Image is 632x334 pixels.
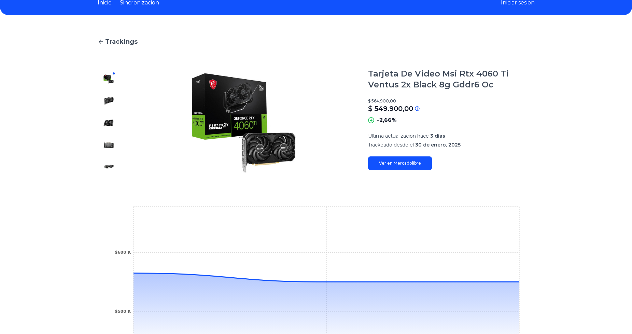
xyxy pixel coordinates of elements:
[103,96,114,107] img: Tarjeta De Video Msi Rtx 4060 Ti Ventus 2x Black 8g Gddr6 Oc
[368,142,414,148] span: Trackeado desde el
[115,309,131,314] tspan: $500 K
[105,37,138,46] span: Trackings
[368,98,535,104] p: $ 564.900,00
[103,139,114,150] img: Tarjeta De Video Msi Rtx 4060 Ti Ventus 2x Black 8g Gddr6 Oc
[115,250,131,255] tspan: $600 K
[368,156,432,170] a: Ver en Mercadolibre
[430,133,445,139] span: 3 días
[368,133,429,139] span: Ultima actualizacion hace
[368,68,535,90] h1: Tarjeta De Video Msi Rtx 4060 Ti Ventus 2x Black 8g Gddr6 Oc
[377,116,397,124] p: -2,66%
[103,74,114,85] img: Tarjeta De Video Msi Rtx 4060 Ti Ventus 2x Black 8g Gddr6 Oc
[98,37,535,46] a: Trackings
[368,104,413,113] p: $ 549.900,00
[133,68,354,178] img: Tarjeta De Video Msi Rtx 4060 Ti Ventus 2x Black 8g Gddr6 Oc
[103,117,114,128] img: Tarjeta De Video Msi Rtx 4060 Ti Ventus 2x Black 8g Gddr6 Oc
[103,161,114,172] img: Tarjeta De Video Msi Rtx 4060 Ti Ventus 2x Black 8g Gddr6 Oc
[415,142,461,148] span: 30 de enero, 2025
